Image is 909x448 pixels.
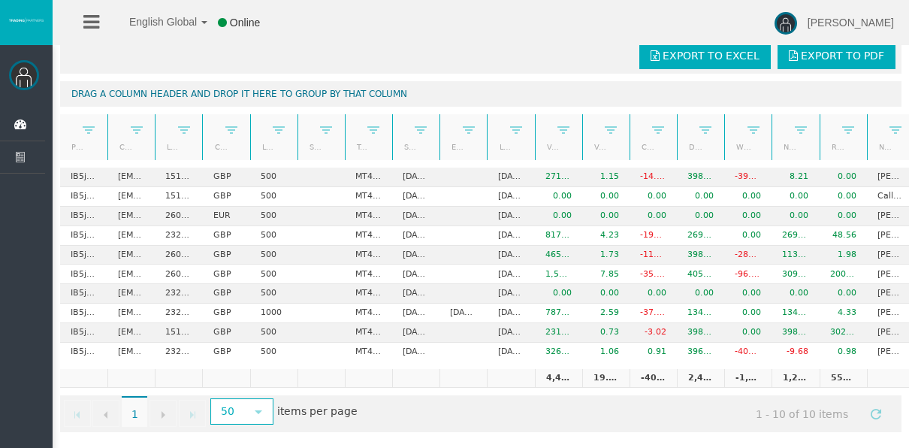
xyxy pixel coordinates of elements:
[820,265,867,284] td: 200.84
[724,284,772,304] td: 0.00
[202,246,249,265] td: GBP
[202,284,249,304] td: GBP
[680,137,705,157] a: Deposits
[202,207,249,226] td: EUR
[630,168,677,187] td: -14.17
[250,323,297,343] td: 500
[107,284,155,304] td: [EMAIL_ADDRESS][DOMAIN_NAME]
[535,207,582,226] td: 0.00
[724,304,772,323] td: 0.00
[677,187,724,207] td: 0.00
[582,343,630,362] td: 1.06
[60,81,901,107] div: Drag a column header and drop it here to group by that column
[772,304,819,323] td: 134.21
[155,187,202,207] td: 15173527
[250,187,297,207] td: 500
[122,396,147,428] span: 1
[630,265,677,284] td: -35.10
[537,137,562,157] a: Volume
[202,323,249,343] td: GBP
[250,168,297,187] td: 500
[582,369,630,389] td: 19.34
[8,17,45,23] img: logo.svg
[179,400,206,427] a: Go to the last page
[207,400,358,425] span: items per page
[107,226,155,246] td: [EMAIL_ADDRESS][DOMAIN_NAME]
[252,137,277,157] a: Leverage
[630,226,677,246] td: -198.92
[202,187,249,207] td: GBP
[778,42,895,69] a: Export to PDF
[186,409,198,421] span: Go to the last page
[582,226,630,246] td: 4.23
[202,304,249,323] td: GBP
[677,207,724,226] td: 0.00
[677,226,724,246] td: 269.19
[60,168,107,187] td: IB5jhcp
[677,369,724,389] td: 2,401.17
[639,42,771,69] a: Export to Excel
[772,265,819,284] td: 309.06
[442,137,467,157] a: End Date
[775,137,799,157] a: Net deposits
[535,369,582,389] td: 4,474,199.46
[345,265,392,284] td: MT4 LiveFixedSpreadAccount
[630,207,677,226] td: 0.00
[535,187,582,207] td: 0.00
[392,343,439,362] td: [DATE]
[487,304,534,323] td: [DATE]
[820,284,867,304] td: 0.00
[582,265,630,284] td: 7.85
[820,207,867,226] td: 0.00
[107,187,155,207] td: [EMAIL_ADDRESS][DOMAIN_NAME]
[535,226,582,246] td: 817,746.93
[60,284,107,304] td: IB5jhcp
[677,284,724,304] td: 0.00
[820,304,867,323] td: 4.33
[250,304,297,323] td: 1000
[535,323,582,343] td: 231,933.80
[582,323,630,343] td: 0.73
[392,304,439,323] td: [DATE]
[677,246,724,265] td: 398.45
[250,265,297,284] td: 500
[724,343,772,362] td: -406.61
[630,323,677,343] td: -3.02
[869,137,894,157] a: Name
[630,284,677,304] td: 0.00
[822,137,847,157] a: Real equity
[742,400,862,428] span: 1 - 10 of 10 items
[724,323,772,343] td: 0.00
[724,369,772,389] td: -1,178.22
[392,323,439,343] td: [DATE]
[202,343,249,362] td: GBP
[724,265,772,284] td: -96.17
[535,284,582,304] td: 0.00
[630,343,677,362] td: 0.91
[487,284,534,304] td: [DATE]
[107,207,155,226] td: [EMAIL_ADDRESS][DOMAIN_NAME]
[392,246,439,265] td: [DATE]
[808,17,894,29] span: [PERSON_NAME]
[345,284,392,304] td: MT4 LiveFloatingSpreadAccount
[772,246,819,265] td: 113.66
[677,265,724,284] td: 405.23
[345,304,392,323] td: MT4 LiveFloatingSpreadAccount
[155,284,202,304] td: 23290565
[663,50,760,62] span: Export to Excel
[772,343,819,362] td: -9.68
[392,187,439,207] td: [DATE]
[582,187,630,207] td: 0.00
[582,246,630,265] td: 1.73
[107,323,155,343] td: [EMAIL_ADDRESS][DOMAIN_NAME]
[155,304,202,323] td: 23288857
[535,265,582,284] td: 1,574,086.60
[107,343,155,362] td: [EMAIL_ADDRESS][DOMAIN_NAME]
[487,343,534,362] td: [DATE]
[820,369,867,389] td: 559.32
[155,226,202,246] td: 23290564
[149,400,177,427] a: Go to the next page
[107,265,155,284] td: [EMAIL_ADDRESS][DOMAIN_NAME]
[772,207,819,226] td: 0.00
[630,246,677,265] td: -116.57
